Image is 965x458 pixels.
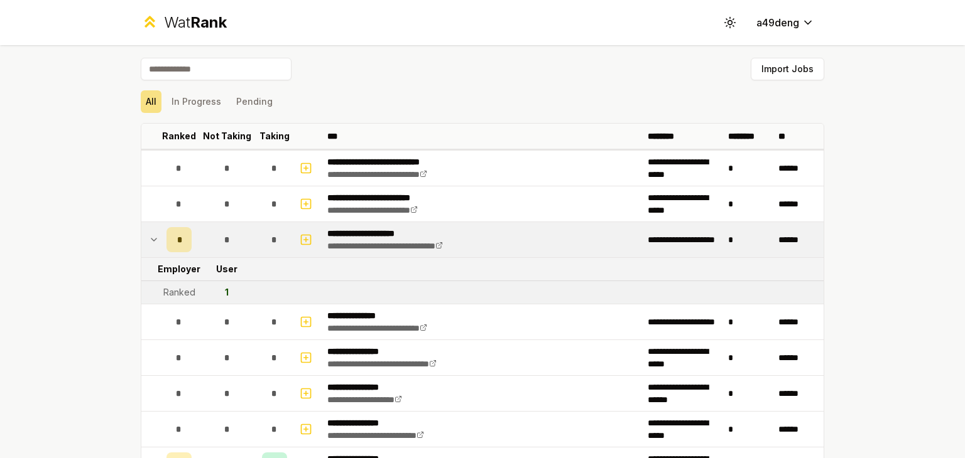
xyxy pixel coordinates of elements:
[163,286,195,299] div: Ranked
[259,130,290,142] p: Taking
[231,90,278,113] button: Pending
[162,130,196,142] p: Ranked
[751,58,824,80] button: Import Jobs
[166,90,226,113] button: In Progress
[161,258,197,280] td: Employer
[746,11,824,34] button: a49deng
[225,286,229,299] div: 1
[203,130,251,142] p: Not Taking
[141,13,227,33] a: WatRank
[190,13,227,31] span: Rank
[197,258,257,280] td: User
[164,13,227,33] div: Wat
[756,15,799,30] span: a49deng
[141,90,161,113] button: All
